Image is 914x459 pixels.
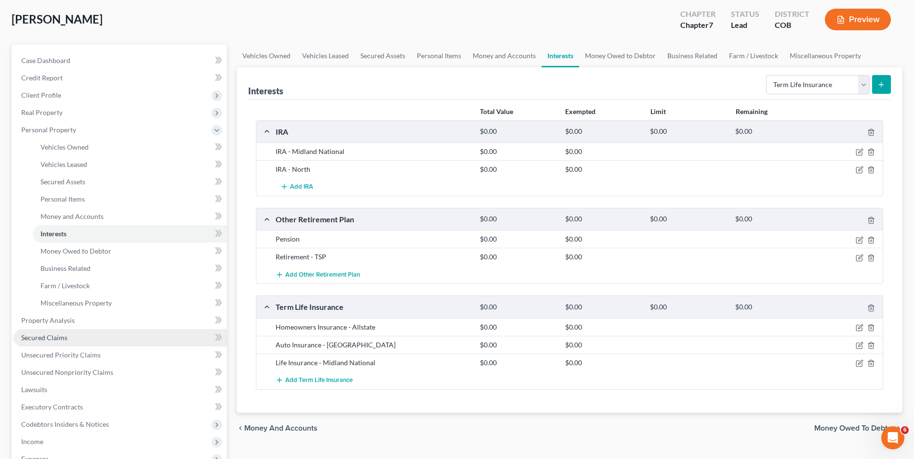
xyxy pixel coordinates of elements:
a: Farm / Livestock [723,44,784,67]
a: Business Related [662,44,723,67]
i: chevron_right [895,424,902,432]
a: Secured Assets [33,173,227,191]
a: Property Analysis [13,312,227,329]
button: chevron_left Money and Accounts [237,424,318,432]
div: $0.00 [560,165,646,174]
div: $0.00 [475,252,560,262]
div: $0.00 [560,215,646,224]
div: $0.00 [475,147,560,156]
div: $0.00 [560,340,646,350]
span: Case Dashboard [21,56,70,64]
div: $0.00 [475,322,560,332]
span: Codebtors Insiders & Notices [21,420,109,428]
a: Vehicles Owned [33,139,227,156]
a: Farm / Livestock [33,277,227,294]
span: Client Profile [21,91,61,99]
button: Money Owed to Debtor chevron_right [814,424,902,432]
a: Secured Claims [13,329,227,346]
div: $0.00 [560,358,646,368]
div: Other Retirement Plan [271,214,475,224]
strong: Exempted [565,107,596,115]
a: Secured Assets [355,44,411,67]
span: Vehicles Leased [40,160,87,168]
span: Money and Accounts [244,424,318,432]
div: $0.00 [730,303,816,312]
a: Case Dashboard [13,52,227,69]
span: Secured Claims [21,333,67,342]
a: Vehicles Leased [33,156,227,173]
a: Miscellaneous Property [784,44,867,67]
span: Lawsuits [21,385,47,394]
div: $0.00 [560,252,646,262]
div: $0.00 [730,215,816,224]
a: Business Related [33,260,227,277]
div: Chapter [680,9,715,20]
button: Add Term Life Insurance [276,371,353,389]
a: Unsecured Nonpriority Claims [13,364,227,381]
button: Add Other Retirement Plan [276,266,360,283]
span: Interests [40,229,66,238]
a: Personal Items [411,44,467,67]
span: 6 [901,426,909,434]
div: $0.00 [475,127,560,136]
span: 7 [709,20,713,29]
span: Vehicles Owned [40,143,89,151]
a: Vehicles Owned [237,44,296,67]
span: Unsecured Nonpriority Claims [21,368,113,376]
a: Executory Contracts [13,398,227,416]
div: Homeowners Insurance - Allstate [271,322,475,332]
a: Money and Accounts [467,44,542,67]
span: Property Analysis [21,316,75,324]
div: IRA - Midland National [271,147,475,156]
button: Preview [825,9,891,30]
a: Money Owed to Debtor [579,44,662,67]
span: Personal Items [40,195,85,203]
strong: Limit [650,107,666,115]
div: Pension [271,234,475,244]
div: Status [731,9,759,20]
div: $0.00 [645,215,730,224]
div: COB [775,20,809,31]
span: Unsecured Priority Claims [21,351,101,359]
div: $0.00 [475,340,560,350]
div: Auto Insurance - [GEOGRAPHIC_DATA] [271,340,475,350]
strong: Total Value [480,107,513,115]
span: Miscellaneous Property [40,299,112,307]
div: $0.00 [645,127,730,136]
div: $0.00 [560,127,646,136]
a: Money Owed to Debtor [33,242,227,260]
a: Vehicles Leased [296,44,355,67]
a: Unsecured Priority Claims [13,346,227,364]
span: Income [21,437,43,446]
div: $0.00 [645,303,730,312]
div: Lead [731,20,759,31]
span: Money Owed to Debtor [40,247,111,255]
div: $0.00 [475,358,560,368]
a: Credit Report [13,69,227,87]
div: $0.00 [730,127,816,136]
a: Personal Items [33,191,227,208]
div: $0.00 [560,234,646,244]
button: Add IRA [276,178,318,196]
div: Interests [248,85,283,97]
div: District [775,9,809,20]
span: Secured Assets [40,178,85,186]
div: $0.00 [560,147,646,156]
span: Farm / Livestock [40,281,90,290]
div: Chapter [680,20,715,31]
span: [PERSON_NAME] [12,12,103,26]
a: Interests [542,44,579,67]
a: Interests [33,225,227,242]
iframe: Intercom live chat [881,426,904,449]
div: IRA [271,127,475,137]
a: Money and Accounts [33,208,227,225]
div: Term Life Insurance [271,302,475,312]
a: Lawsuits [13,381,227,398]
span: Business Related [40,264,91,272]
div: $0.00 [475,215,560,224]
span: Add Other Retirement Plan [285,271,360,279]
div: $0.00 [475,165,560,174]
div: Retirement - TSP [271,252,475,262]
i: chevron_left [237,424,244,432]
span: Personal Property [21,126,76,134]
